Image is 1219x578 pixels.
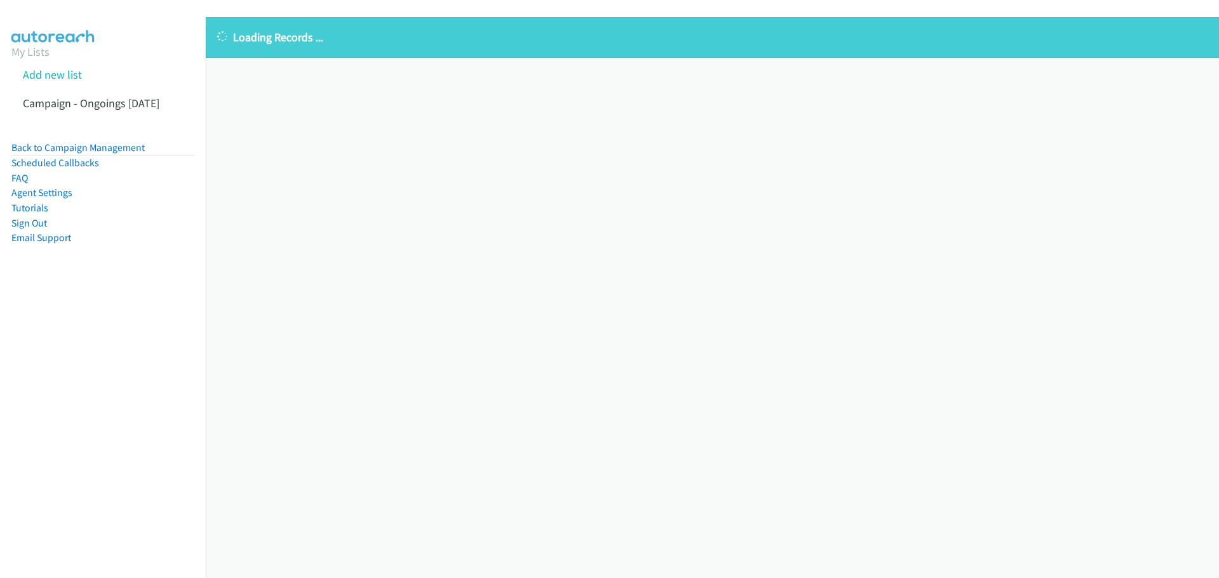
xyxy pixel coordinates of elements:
[11,217,47,229] a: Sign Out
[11,141,145,154] a: Back to Campaign Management
[11,232,71,244] a: Email Support
[23,67,82,82] a: Add new list
[11,187,72,199] a: Agent Settings
[11,202,48,214] a: Tutorials
[23,96,159,110] a: Campaign - Ongoings [DATE]
[11,172,28,184] a: FAQ
[11,44,50,59] a: My Lists
[217,29,1208,46] p: Loading Records ...
[11,157,99,169] a: Scheduled Callbacks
